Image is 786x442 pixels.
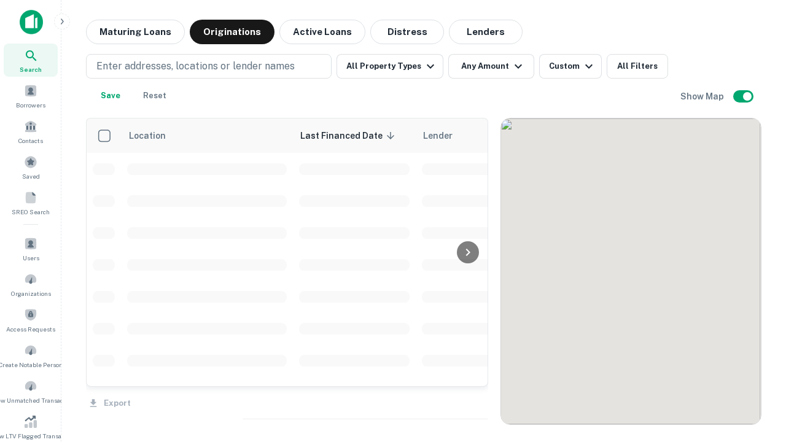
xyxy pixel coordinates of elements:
button: Lenders [449,20,523,44]
a: Access Requests [4,303,58,336]
a: Create Notable Person [4,339,58,372]
span: Saved [22,171,40,181]
a: Search [4,44,58,77]
a: SREO Search [4,186,58,219]
span: SREO Search [12,207,50,217]
a: Users [4,232,58,265]
span: Contacts [18,136,43,145]
div: Custom [549,59,596,74]
div: 0 0 [501,118,761,424]
span: Search [20,64,42,74]
button: Enter addresses, locations or lender names [86,54,332,79]
a: Contacts [4,115,58,148]
img: capitalize-icon.png [20,10,43,34]
span: Location [128,128,182,143]
button: All Filters [607,54,668,79]
th: Location [121,118,293,153]
a: Organizations [4,268,58,301]
button: Active Loans [279,20,365,44]
span: Lender [423,128,453,143]
a: Saved [4,150,58,184]
p: Enter addresses, locations or lender names [96,59,295,74]
th: Lender [416,118,612,153]
h6: Show Map [680,90,726,103]
button: Maturing Loans [86,20,185,44]
a: Borrowers [4,79,58,112]
button: Reset [135,83,174,108]
span: Organizations [11,289,51,298]
button: Distress [370,20,444,44]
a: Review Unmatched Transactions [4,374,58,408]
span: Last Financed Date [300,128,399,143]
button: All Property Types [337,54,443,79]
button: Originations [190,20,274,44]
button: Custom [539,54,602,79]
iframe: Chat Widget [725,304,786,363]
button: Any Amount [448,54,534,79]
span: Access Requests [6,324,55,334]
span: Borrowers [16,100,45,110]
th: Last Financed Date [293,118,416,153]
span: Users [23,253,39,263]
button: Save your search to get updates of matches that match your search criteria. [91,83,130,108]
